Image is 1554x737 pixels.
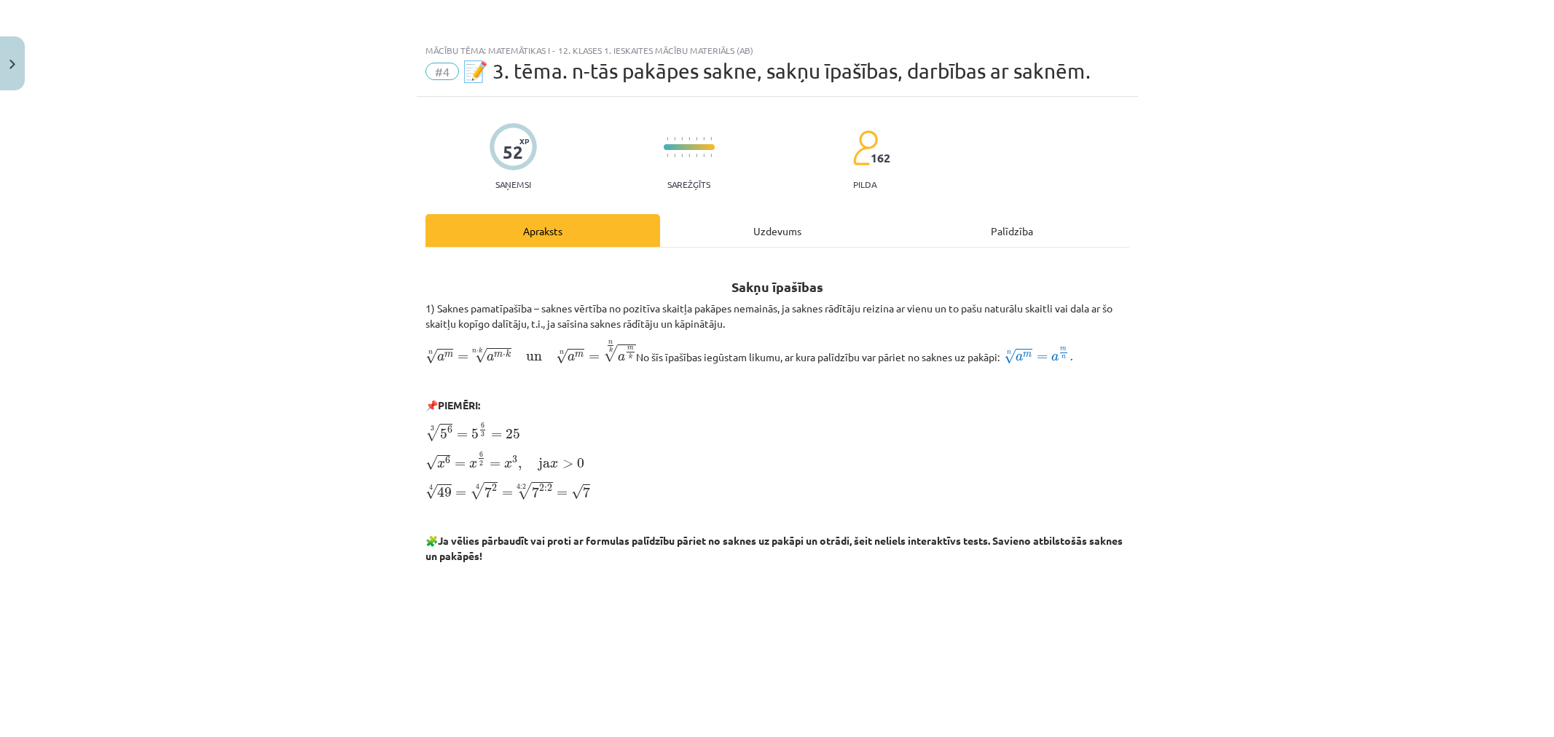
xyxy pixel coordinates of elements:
span: ⋅ [503,354,506,357]
p: 📌 [425,398,1129,413]
span: ja [538,458,550,471]
span: x [469,461,477,468]
img: icon-short-line-57e1e144782c952c97e751825c79c345078a6d821885a25fce030b3d8c18986b.svg [710,137,712,141]
span: a [568,354,575,361]
img: icon-short-line-57e1e144782c952c97e751825c79c345078a6d821885a25fce030b3d8c18986b.svg [674,154,675,157]
span: = [502,491,513,497]
span: , [518,463,522,470]
span: √ [475,348,487,363]
span: √ [470,482,484,500]
span: m [627,347,634,350]
span: 7 [484,486,492,497]
span: 5 [440,429,447,439]
b: PIEMĒRI: [438,398,480,411]
p: pilda [853,179,876,189]
span: √ [517,482,532,500]
span: XP [519,137,529,145]
span: 6 [479,452,483,457]
span: 6 [481,422,484,427]
span: √ [425,349,437,364]
span: 2 [539,484,544,492]
span: √ [425,484,437,500]
b: Ja vēlies pārbaudīt vai proti ar formulas palīdzību pāriet no saknes uz pakāpi un otrādi, šeit ne... [425,534,1123,562]
span: 6 [447,426,452,433]
span: un [526,354,542,361]
span: m [1023,352,1032,358]
img: icon-short-line-57e1e144782c952c97e751825c79c345078a6d821885a25fce030b3d8c18986b.svg [703,154,705,157]
div: Palīdzība [895,214,1129,247]
span: k [609,347,613,353]
img: icon-short-line-57e1e144782c952c97e751825c79c345078a6d821885a25fce030b3d8c18986b.svg [688,154,690,157]
span: 7 [532,486,539,497]
div: 52 [503,142,523,162]
img: icon-close-lesson-0947bae3869378f0d4975bcd49f059093ad1ed9edebbc8119c70593378902aed.svg [9,60,15,69]
span: n [472,350,476,353]
span: n [608,341,613,344]
span: k [506,350,511,358]
span: m [1060,347,1067,351]
span: a [487,354,494,361]
span: 162 [871,151,890,165]
span: = [589,355,600,360]
span: = [557,491,568,497]
img: icon-short-line-57e1e144782c952c97e751825c79c345078a6d821885a25fce030b3d8c18986b.svg [667,137,668,141]
p: Saņemsi [490,179,537,189]
span: 2 [547,484,552,492]
span: m [444,352,453,358]
span: √ [556,349,568,364]
span: 7 [583,486,590,497]
span: = [490,462,501,468]
span: : [544,486,547,492]
img: icon-short-line-57e1e144782c952c97e751825c79c345078a6d821885a25fce030b3d8c18986b.svg [710,154,712,157]
span: 📝 3. tēma. n-tās pakāpes sakne, sakņu īpašības, darbības ar saknēm. [463,59,1091,83]
span: 3 [512,456,517,463]
span: √ [571,484,583,500]
img: students-c634bb4e5e11cddfef0936a35e636f08e4e9abd3cc4e673bd6f9a4125e45ecb1.svg [852,130,878,166]
span: . [1070,356,1073,361]
span: 2 [479,461,483,466]
img: icon-short-line-57e1e144782c952c97e751825c79c345078a6d821885a25fce030b3d8c18986b.svg [696,137,697,141]
div: Apraksts [425,214,660,247]
img: icon-short-line-57e1e144782c952c97e751825c79c345078a6d821885a25fce030b3d8c18986b.svg [667,154,668,157]
span: x [550,461,558,468]
span: a [618,354,625,361]
p: 🧩 [425,533,1129,564]
span: n [1061,355,1066,359]
p: 1) Saknes pamatīpašība – saknes vērtība no pozitīva skaitļa pakāpes nemainās, ja saknes rādītāju ... [425,301,1129,331]
span: = [1037,355,1048,360]
span: > [562,460,573,468]
img: icon-short-line-57e1e144782c952c97e751825c79c345078a6d821885a25fce030b3d8c18986b.svg [688,137,690,141]
span: x [437,461,445,468]
span: √ [425,455,437,470]
b: Sakņu īpašības [731,278,823,295]
span: a [1016,354,1023,361]
span: = [458,355,468,360]
img: icon-short-line-57e1e144782c952c97e751825c79c345078a6d821885a25fce030b3d8c18986b.svg [674,137,675,141]
span: a [437,354,444,361]
p: Sarežģīts [667,179,710,189]
span: √ [1004,349,1016,364]
span: √ [425,424,440,441]
span: m [494,352,503,358]
span: 2 [492,484,497,492]
span: 49 [437,486,452,497]
div: Mācību tēma: Matemātikas i - 12. klases 1. ieskaites mācību materiāls (ab) [425,45,1129,55]
span: 25 [506,429,520,439]
span: x [504,461,512,468]
span: 0 [577,458,584,468]
img: icon-short-line-57e1e144782c952c97e751825c79c345078a6d821885a25fce030b3d8c18986b.svg [703,137,705,141]
span: √ [603,344,618,362]
span: m [575,352,584,358]
img: icon-short-line-57e1e144782c952c97e751825c79c345078a6d821885a25fce030b3d8c18986b.svg [681,137,683,141]
div: Uzdevums [660,214,895,247]
span: a [1051,354,1059,361]
span: = [491,433,502,438]
span: 6 [445,457,450,464]
img: icon-short-line-57e1e144782c952c97e751825c79c345078a6d821885a25fce030b3d8c18986b.svg [681,154,683,157]
img: icon-short-line-57e1e144782c952c97e751825c79c345078a6d821885a25fce030b3d8c18986b.svg [696,154,697,157]
span: = [457,433,468,438]
span: 3 [481,432,484,437]
span: = [455,491,466,497]
span: 5 [471,429,479,439]
span: k [629,354,632,360]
